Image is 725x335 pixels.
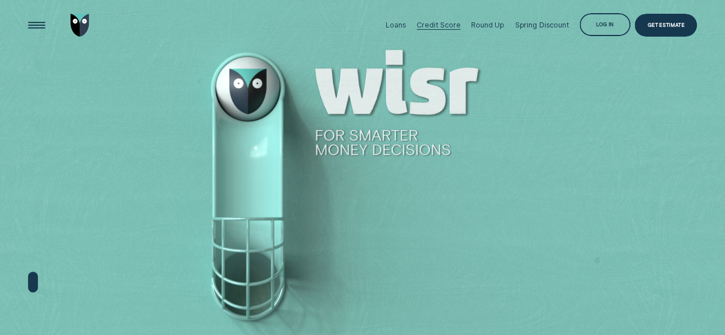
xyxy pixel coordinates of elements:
[579,13,630,36] button: Log in
[634,14,697,37] a: Get Estimate
[515,21,569,29] div: Spring Discount
[417,21,461,29] div: Credit Score
[471,21,504,29] div: Round Up
[25,14,48,37] button: Open Menu
[70,14,89,37] img: Wisr
[386,21,406,29] div: Loans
